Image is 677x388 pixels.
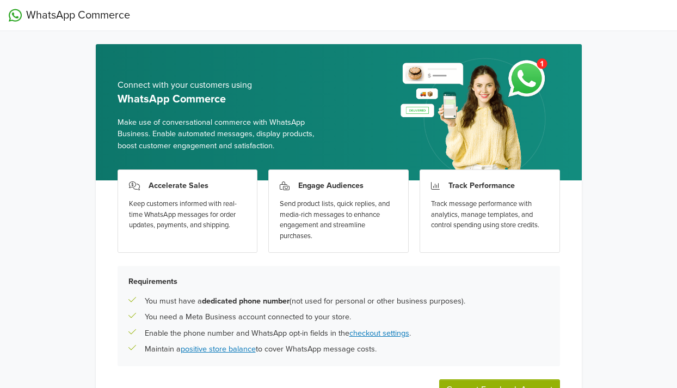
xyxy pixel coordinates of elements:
[118,80,330,90] h5: Connect with your customers using
[298,181,364,190] h3: Engage Audiences
[145,328,411,339] p: Enable the phone number and WhatsApp opt-in fields in the .
[26,7,130,23] span: WhatsApp Commerce
[202,296,290,306] b: dedicated phone number
[391,52,559,180] img: whatsapp_setup_banner
[448,181,515,190] h3: Track Performance
[145,311,351,323] p: You need a Meta Business account connected to your store.
[280,199,397,241] div: Send product lists, quick replies, and media-rich messages to enhance engagement and streamline p...
[145,295,465,307] p: You must have a (not used for personal or other business purposes).
[181,344,256,354] a: positive store balance
[129,199,247,231] div: Keep customers informed with real-time WhatsApp messages for order updates, payments, and shipping.
[9,9,22,22] img: WhatsApp
[349,329,409,338] a: checkout settings
[118,117,330,152] span: Make use of conversational commerce with WhatsApp Business. Enable automated messages, display pr...
[145,343,377,355] p: Maintain a to cover WhatsApp message costs.
[118,93,330,106] h5: WhatsApp Commerce
[431,199,549,231] div: Track message performance with analytics, manage templates, and control spending using store cred...
[149,181,208,190] h3: Accelerate Sales
[128,277,549,286] h5: Requirements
